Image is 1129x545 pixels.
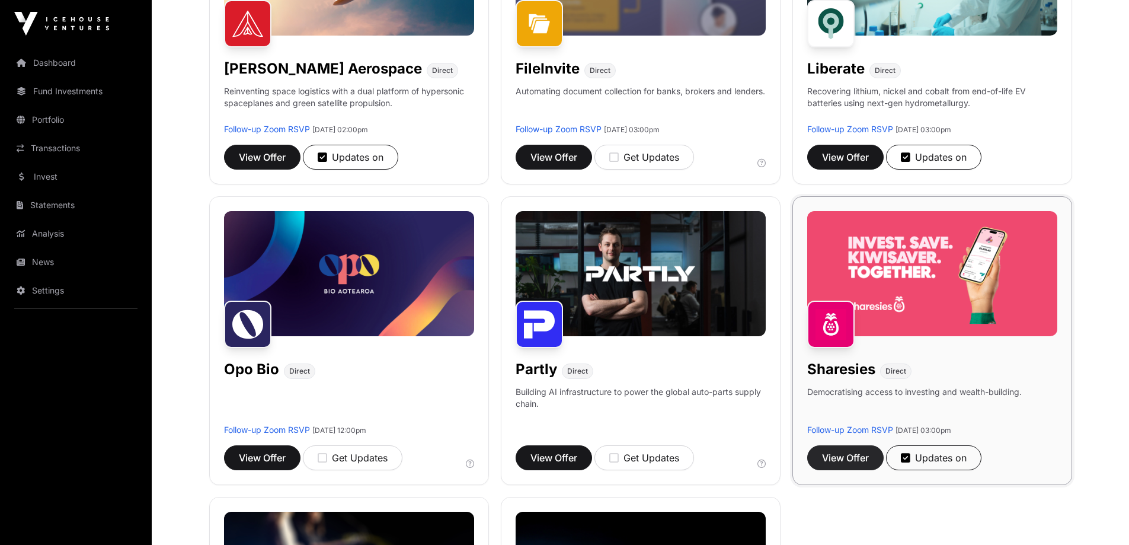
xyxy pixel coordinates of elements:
a: Follow-up Zoom RSVP [807,124,893,134]
span: View Offer [822,451,869,465]
a: Follow-up Zoom RSVP [516,124,602,134]
img: Sharesies [807,301,855,348]
button: Get Updates [594,145,694,170]
button: Get Updates [303,445,402,470]
button: View Offer [807,145,884,170]
h1: Partly [516,360,557,379]
p: Building AI infrastructure to power the global auto-parts supply chain. [516,386,766,424]
span: Direct [590,66,610,75]
div: Updates on [318,150,383,164]
h1: Opo Bio [224,360,279,379]
button: Updates on [886,445,981,470]
img: Partly-Banner.jpg [516,211,766,336]
button: Get Updates [594,445,694,470]
span: [DATE] 03:00pm [895,426,951,435]
a: Transactions [9,135,142,161]
span: View Offer [530,451,577,465]
div: Updates on [901,451,967,465]
span: Direct [875,66,895,75]
a: News [9,249,142,275]
img: Opo Bio [224,301,271,348]
p: Reinventing space logistics with a dual platform of hypersonic spaceplanes and green satellite pr... [224,85,474,123]
h1: [PERSON_NAME] Aerospace [224,59,422,78]
span: [DATE] 02:00pm [312,125,368,134]
div: Updates on [901,150,967,164]
button: View Offer [224,445,300,470]
a: Statements [9,192,142,218]
button: Updates on [886,145,981,170]
a: Dashboard [9,50,142,76]
h1: Sharesies [807,360,875,379]
span: View Offer [822,150,869,164]
span: View Offer [530,150,577,164]
span: Direct [885,366,906,376]
span: [DATE] 03:00pm [895,125,951,134]
div: Get Updates [609,451,679,465]
h1: Liberate [807,59,865,78]
div: Get Updates [609,150,679,164]
a: Follow-up Zoom RSVP [224,124,310,134]
span: Direct [289,366,310,376]
button: View Offer [516,445,592,470]
a: Portfolio [9,107,142,133]
button: View Offer [807,445,884,470]
a: Fund Investments [9,78,142,104]
span: View Offer [239,150,286,164]
p: Recovering lithium, nickel and cobalt from end-of-life EV batteries using next-gen hydrometallurgy. [807,85,1057,123]
button: View Offer [224,145,300,170]
a: Settings [9,278,142,304]
span: View Offer [239,451,286,465]
img: Icehouse Ventures Logo [14,12,109,36]
h1: FileInvite [516,59,580,78]
img: Partly [516,301,563,348]
img: Sharesies-Banner.jpg [807,211,1057,336]
span: Direct [567,366,588,376]
a: Analysis [9,221,142,247]
a: Follow-up Zoom RSVP [224,425,310,435]
button: View Offer [516,145,592,170]
a: Follow-up Zoom RSVP [807,425,893,435]
span: [DATE] 03:00pm [604,125,660,134]
p: Democratising access to investing and wealth-building. [807,386,1022,424]
img: Opo-Bio-Banner.jpg [224,211,474,336]
div: Get Updates [318,451,388,465]
a: Invest [9,164,142,190]
p: Automating document collection for banks, brokers and lenders. [516,85,765,123]
span: [DATE] 12:00pm [312,426,366,435]
iframe: Chat Widget [1070,488,1129,545]
button: Updates on [303,145,398,170]
span: Direct [432,66,453,75]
